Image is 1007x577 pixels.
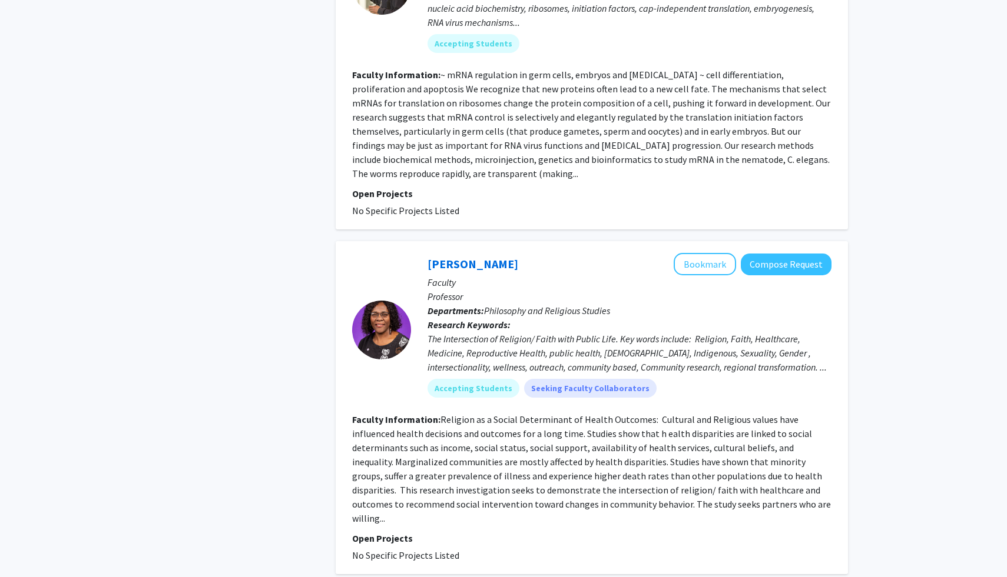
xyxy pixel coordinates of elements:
[352,549,459,561] span: No Specific Projects Listed
[428,332,832,374] div: The Intersection of Religion/ Faith with Public Life. Key words include: Religion, Faith, Healthc...
[9,524,50,568] iframe: Chat
[428,305,484,316] b: Departments:
[352,186,832,201] p: Open Projects
[428,379,519,398] mat-chip: Accepting Students
[352,69,830,179] fg-read-more: ~ mRNA regulation in germ cells, embryos and [MEDICAL_DATA] ~ cell differentiation, proliferation...
[428,256,518,271] a: [PERSON_NAME]
[484,305,610,316] span: Philosophy and Religious Studies
[428,275,832,289] p: Faculty
[428,34,519,53] mat-chip: Accepting Students
[352,69,440,81] b: Faculty Information:
[352,413,440,425] b: Faculty Information:
[741,254,832,275] button: Compose Request to Mary Nyangweso
[674,253,736,275] button: Add Mary Nyangweso to Bookmarks
[428,289,832,303] p: Professor
[352,413,831,524] fg-read-more: Religion as a Social Determinant of Health Outcomes: Cultural and Religious values have influence...
[428,319,511,331] b: Research Keywords:
[352,205,459,216] span: No Specific Projects Listed
[352,531,832,545] p: Open Projects
[524,379,657,398] mat-chip: Seeking Faculty Collaborators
